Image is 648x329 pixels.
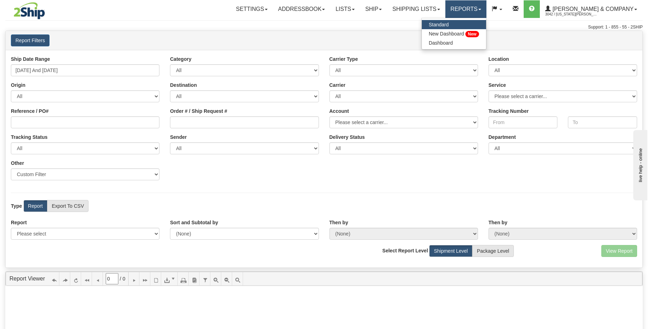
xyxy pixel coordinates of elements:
label: Export To CSV [47,200,89,212]
label: Reference / PO# [11,108,48,115]
iframe: chat widget [632,129,647,200]
label: Origin [11,82,25,89]
label: Ship Date Range [11,56,50,63]
label: Then by [489,219,508,226]
a: Reports [445,0,486,18]
label: Please ensure data set in report has been RECENTLY tracked from your Shipment History [329,134,365,141]
label: Destination [170,82,197,89]
button: View Report [601,245,637,257]
select: Please ensure data set in report has been RECENTLY tracked from your Shipment History [329,142,478,154]
label: Service [489,82,506,89]
label: Package Level [472,245,514,257]
button: Report Filters [11,34,50,46]
label: Sort and Subtotal by [170,219,218,226]
a: Dashboard [422,38,486,47]
span: New [465,31,479,37]
label: Sender [170,134,186,141]
span: 0 [123,275,125,282]
label: Department [489,134,516,141]
label: Category [170,56,191,63]
label: Other [11,160,24,167]
input: From [489,116,558,128]
a: Shipping lists [387,0,445,18]
a: [PERSON_NAME] & Company 3042 / [US_STATE][PERSON_NAME] [540,0,642,18]
img: logo3042.jpg [5,2,53,20]
span: Standard [429,22,449,27]
div: Support: 1 - 855 - 55 - 2SHIP [5,24,643,30]
a: Report Viewer [9,276,45,282]
label: Account [329,108,349,115]
label: Report [11,219,27,226]
label: Then by [329,219,348,226]
span: 3042 / [US_STATE][PERSON_NAME] [545,11,598,18]
div: live help - online [5,6,65,11]
span: [PERSON_NAME] & Company [551,6,634,12]
label: Tracking Number [489,108,529,115]
label: Select Report Level [382,247,428,254]
span: / [120,275,121,282]
label: Carrier Type [329,56,358,63]
a: Settings [231,0,273,18]
a: Ship [360,0,387,18]
label: Shipment Level [429,245,472,257]
label: Location [489,56,509,63]
a: Addressbook [273,0,330,18]
label: Report [24,200,47,212]
span: New Dashboard [429,31,464,37]
label: Order # / Ship Request # [170,108,227,115]
a: Lists [330,0,360,18]
a: Standard [422,20,486,29]
span: Dashboard [429,40,453,46]
label: Type [11,202,22,209]
label: Tracking Status [11,134,47,141]
a: New Dashboard New [422,29,486,38]
label: Carrier [329,82,346,89]
input: To [568,116,637,128]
